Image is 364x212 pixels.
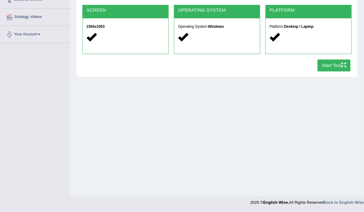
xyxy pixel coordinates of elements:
[250,197,364,206] div: 2025 © All Rights Reserved
[0,9,70,24] a: Strategy Videos
[284,24,313,29] strong: Desktop / Laptop
[263,200,289,205] strong: English Wise.
[324,200,364,205] a: Back to English Wise
[178,8,256,13] h2: OPERATING SYSTEM
[86,24,105,29] strong: 1504x1003
[270,25,348,29] h5: Platform:
[318,60,351,71] button: Start Test
[270,8,348,13] h2: PLATFORM
[208,24,224,29] strong: Windows
[0,26,70,41] a: Your Account
[178,25,256,29] h5: Operating System:
[86,8,164,13] h2: SCREEN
